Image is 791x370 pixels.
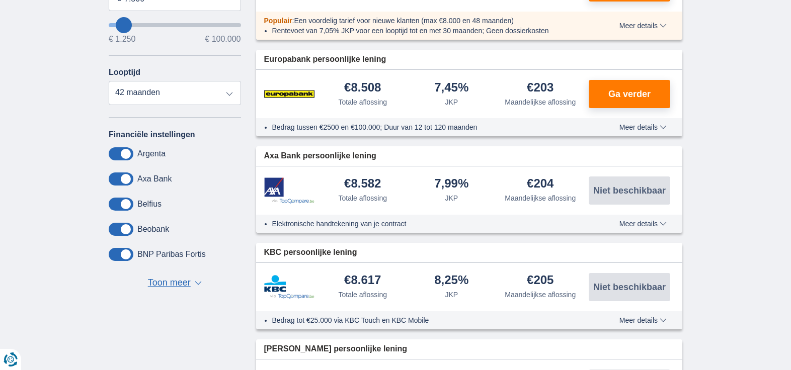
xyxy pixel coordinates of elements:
[505,193,576,203] div: Maandelijkse aflossing
[434,177,468,191] div: 7,99%
[589,273,670,301] button: Niet beschikbaar
[148,276,191,290] span: Toon meer
[445,290,458,300] div: JKP
[434,81,468,95] div: 7,45%
[205,35,241,43] span: € 100.000
[527,81,553,95] div: €203
[264,17,292,25] span: Populair
[344,274,381,288] div: €8.617
[264,177,314,204] img: product.pl.alt Axa Bank
[619,124,667,131] span: Meer details
[264,343,407,355] span: [PERSON_NAME] persoonlijke lening
[593,283,666,292] span: Niet beschikbaar
[264,54,386,65] span: Europabank persoonlijke lening
[589,80,670,108] button: Ga verder
[137,174,172,183] label: Axa Bank
[338,97,387,107] div: Totale aflossing
[527,177,553,191] div: €204
[137,149,166,158] label: Argenta
[109,68,140,77] label: Looptijd
[109,23,241,27] input: wantToBorrow
[338,290,387,300] div: Totale aflossing
[619,317,667,324] span: Meer details
[612,316,674,324] button: Meer details
[137,200,162,209] label: Belfius
[589,176,670,205] button: Niet beschikbaar
[619,220,667,227] span: Meer details
[619,22,667,29] span: Meer details
[527,274,553,288] div: €205
[137,250,206,259] label: BNP Paribas Fortis
[195,281,202,285] span: ▼
[109,130,195,139] label: Financiële instellingen
[505,97,576,107] div: Maandelijkse aflossing
[344,177,381,191] div: €8.582
[272,315,583,325] li: Bedrag tot €25.000 via KBC Touch en KBC Mobile
[256,16,591,26] div: :
[109,35,135,43] span: € 1.250
[264,247,357,258] span: KBC persoonlijke lening
[612,220,674,228] button: Meer details
[294,17,514,25] span: Een voordelig tarief voor nieuwe klanten (max €8.000 en 48 maanden)
[264,81,314,107] img: product.pl.alt Europabank
[608,89,651,99] span: Ga verder
[272,219,583,229] li: Elektronische handtekening van je contract
[344,81,381,95] div: €8.508
[145,276,205,290] button: Toon meer ▼
[505,290,576,300] div: Maandelijkse aflossing
[272,122,583,132] li: Bedrag tussen €2500 en €100.000; Duur van 12 tot 120 maanden
[445,193,458,203] div: JKP
[593,186,666,195] span: Niet beschikbaar
[264,150,376,162] span: Axa Bank persoonlijke lening
[137,225,169,234] label: Beobank
[272,26,583,36] li: Rentevoet van 7,05% JKP voor een looptijd tot en met 30 maanden; Geen dossierkosten
[445,97,458,107] div: JKP
[612,22,674,30] button: Meer details
[612,123,674,131] button: Meer details
[338,193,387,203] div: Totale aflossing
[434,274,468,288] div: 8,25%
[264,275,314,299] img: product.pl.alt KBC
